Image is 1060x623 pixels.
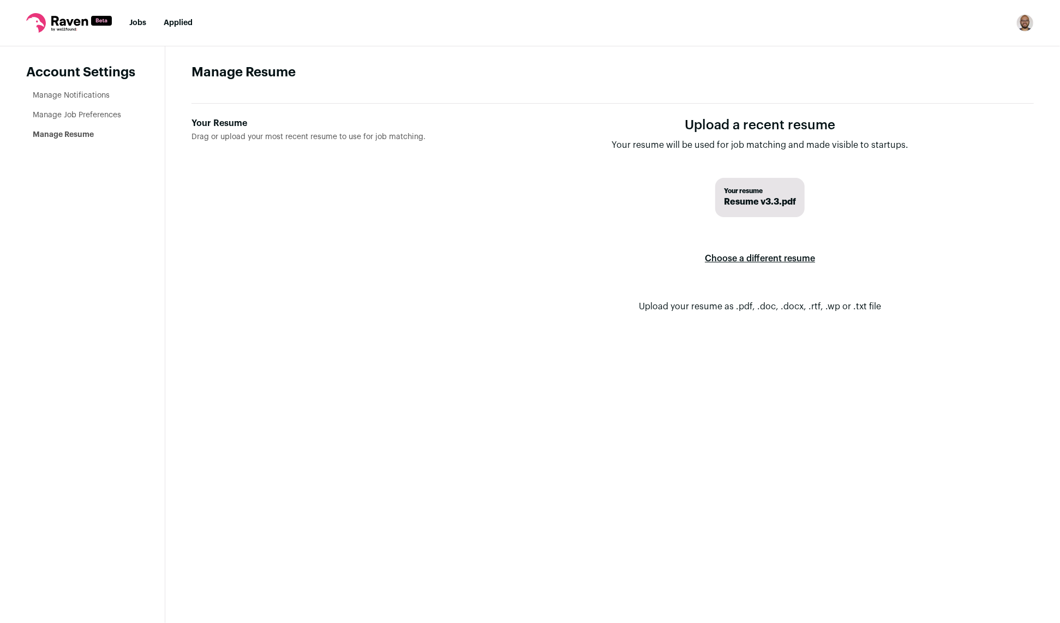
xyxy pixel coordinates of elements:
[129,19,146,27] a: Jobs
[164,19,193,27] a: Applied
[26,64,139,81] header: Account Settings
[1016,14,1034,32] img: 12047615-medium_jpg
[191,117,469,130] div: Your Resume
[33,92,110,99] a: Manage Notifications
[612,117,908,134] h1: Upload a recent resume
[705,243,815,274] label: Choose a different resume
[191,133,426,141] span: Drag or upload your most recent resume to use for job matching.
[33,131,94,139] a: Manage Resume
[191,64,1034,81] h1: Manage Resume
[612,139,908,152] p: Your resume will be used for job matching and made visible to startups.
[639,300,881,313] p: Upload your resume as .pdf, .doc, .docx, .rtf, .wp or .txt file
[33,111,121,119] a: Manage Job Preferences
[1016,14,1034,32] button: Open dropdown
[724,195,796,208] span: Resume v3.3.pdf
[724,187,796,195] span: Your resume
